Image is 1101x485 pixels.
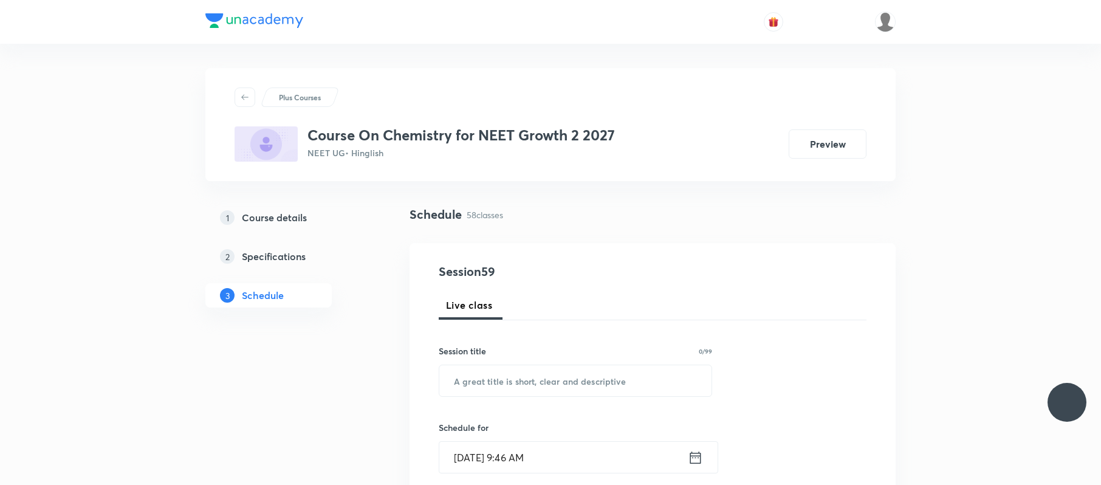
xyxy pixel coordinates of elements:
[242,288,284,303] h5: Schedule
[439,345,486,357] h6: Session title
[205,205,371,230] a: 1Course details
[1060,395,1074,410] img: ttu
[242,210,307,225] h5: Course details
[768,16,779,27] img: avatar
[439,263,660,281] h4: Session 59
[439,421,712,434] h6: Schedule for
[242,249,306,264] h5: Specifications
[279,92,321,103] p: Plus Courses
[446,298,492,312] span: Live class
[205,244,371,269] a: 2Specifications
[220,249,235,264] p: 2
[205,13,303,31] a: Company Logo
[764,12,783,32] button: avatar
[467,208,503,221] p: 58 classes
[307,146,615,159] p: NEET UG • Hinglish
[875,12,896,32] img: aadi Shukla
[789,129,866,159] button: Preview
[235,126,298,162] img: 00594423-15D1-4205-9192-09E59FF50536_plus.png
[699,348,712,354] p: 0/99
[410,205,462,224] h4: Schedule
[205,13,303,28] img: Company Logo
[220,288,235,303] p: 3
[307,126,615,144] h3: Course On Chemistry for NEET Growth 2 2027
[220,210,235,225] p: 1
[439,365,712,396] input: A great title is short, clear and descriptive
